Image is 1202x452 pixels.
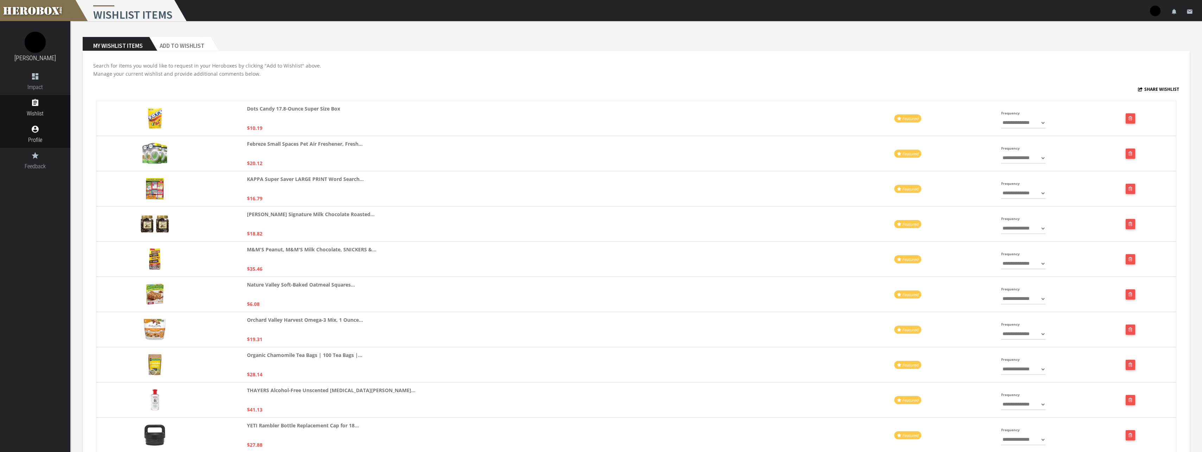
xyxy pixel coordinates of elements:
[148,354,161,375] img: 81q+UCeV-2S._AC_UL320_.jpg
[147,108,162,129] img: 81ZKRGPzOEL._AC_UL320_.jpg
[1001,426,1020,434] label: Frequency
[1001,144,1020,152] label: Frequency
[902,221,918,227] i: Featured
[1150,6,1160,16] img: user-image
[151,389,159,410] img: 71N5aOTgy5L._AC_UL320_.jpg
[247,210,375,218] strong: [PERSON_NAME] Signature Milk Chocolate Roasted...
[247,175,364,183] strong: KAPPA Super Saver LARGE PRINT Word Search...
[247,124,262,132] p: $10.19
[144,319,166,340] img: 81IO1-PeQhL._AC_UL320_.jpg
[1138,85,1179,93] button: Share Wishlist
[247,194,262,202] p: $16.79
[902,433,918,438] i: Featured
[146,284,164,305] img: 91yC6sXsjtL._AC_UL320_.jpg
[1001,109,1020,117] label: Frequency
[1187,8,1193,15] i: email
[247,441,262,449] p: $27.88
[1001,391,1020,399] label: Frequency
[1001,180,1020,188] label: Frequency
[1001,320,1020,328] label: Frequency
[146,178,164,199] img: 91CVDzWgzCL._AC_UL320_.jpg
[1171,8,1177,15] i: notifications
[247,370,262,378] p: $28.14
[247,140,363,148] strong: Febreze Small Spaces Pet Air Freshener, Fresh...
[247,265,262,273] p: $35.46
[247,159,262,167] p: $20.12
[902,186,918,192] i: Featured
[83,37,149,51] h2: My Wishlist Items
[247,245,376,253] strong: M&M'S Peanut, M&M'S Milk Chocolate, SNICKERS &...
[149,249,160,270] img: 616k5G94YdL._AC_UL320_.jpg
[247,351,362,359] strong: Organic Chamomile Tea Bags | 100 Tea Bags |...
[14,54,56,62] a: [PERSON_NAME]
[1001,250,1020,258] label: Frequency
[247,316,363,324] strong: Orchard Valley Harvest Omega-3 Mix, 1 Ounce...
[141,215,169,233] img: 913K+-Xf24L._AC_UL320_.jpg
[25,32,46,53] img: image
[247,230,262,238] p: $18.82
[247,300,260,308] p: $6.08
[1001,356,1020,364] label: Frequency
[902,362,918,368] i: Featured
[247,421,359,429] strong: YETI Rambler Bottle Replacement Cap for 18...
[902,151,918,156] i: Featured
[247,281,355,289] strong: Nature Valley Soft-Baked Oatmeal Squares...
[247,335,262,343] p: $19.31
[902,257,918,262] i: Featured
[247,105,340,113] strong: Dots Candy 17.8-Ounce Super Size Box
[902,116,918,121] i: Featured
[142,143,167,164] img: 81I16pAZXoL._AC_UL320_.jpg
[144,425,165,446] img: 61HTQtogZ8L._AC_UL320_.jpg
[902,292,918,297] i: Featured
[31,99,39,107] i: assignment
[149,37,211,51] h2: Add to Wishlist
[1001,215,1020,223] label: Frequency
[902,327,918,332] i: Featured
[247,406,262,414] p: $41.13
[93,62,1179,78] p: Search for items you would like to request in your Heroboxes by clicking "Add to Wishlist" above....
[1001,285,1020,293] label: Frequency
[902,397,918,403] i: Featured
[247,386,415,394] strong: THAYERS Alcohol-Free Unscented [MEDICAL_DATA][PERSON_NAME]...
